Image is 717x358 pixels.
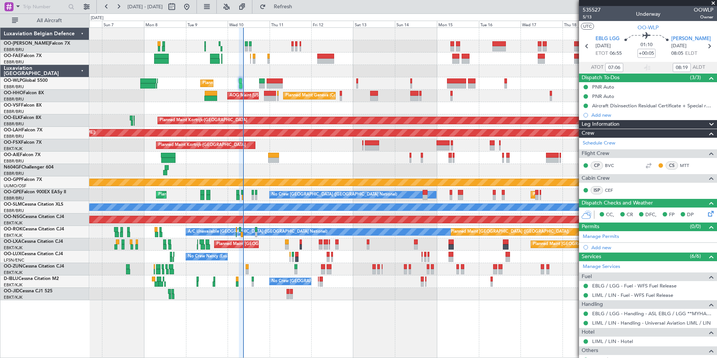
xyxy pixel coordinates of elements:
a: UUMO/OSF [4,183,26,189]
a: OO-FAEFalcon 7X [4,54,42,58]
span: 06:55 [610,50,622,57]
div: Sun 14 [395,21,437,27]
a: OO-[PERSON_NAME]Falcon 7X [4,41,70,46]
span: OO-ROK [4,227,22,232]
div: Fri 12 [311,21,353,27]
span: OO-SLM [4,202,22,207]
a: OO-JIDCessna CJ1 525 [4,289,52,293]
span: DP [687,211,694,219]
span: Handling [582,300,603,309]
span: DFC, [645,211,657,219]
a: EBKT/KJK [4,146,22,152]
div: Planned Maint [GEOGRAPHIC_DATA] ([GEOGRAPHIC_DATA]) [533,239,651,250]
div: Wed 17 [520,21,562,27]
span: Refresh [267,4,299,9]
a: OO-LUXCessna Citation CJ4 [4,252,63,256]
a: OO-WLPGlobal 5500 [4,78,48,83]
button: All Aircraft [8,15,81,27]
span: Dispatch Checks and Weather [582,199,653,208]
span: OO-JID [4,289,19,293]
a: LIML / LIN - Hotel [592,338,633,344]
a: OO-SLMCessna Citation XLS [4,202,63,207]
span: 5/13 [583,14,601,20]
a: OO-AIEFalcon 7X [4,153,40,157]
div: PNR Auto [592,93,614,99]
input: --:-- [605,63,623,72]
a: EBBR/BRU [4,208,24,214]
div: Sun 7 [102,21,144,27]
span: D-IBLU [4,277,18,281]
span: FP [669,211,675,219]
a: EBKT/KJK [4,270,22,275]
span: EBLG LGG [595,35,619,43]
a: LFSN/ENC [4,257,24,263]
span: (6/6) [690,252,701,260]
div: Thu 11 [270,21,312,27]
span: [DATE] [671,42,687,50]
span: ETOT [595,50,608,57]
span: [DATE] [595,42,611,50]
a: EBLG / LGG - Fuel - WFS Fuel Release [592,283,676,289]
div: Planned Maint [GEOGRAPHIC_DATA] ([GEOGRAPHIC_DATA] National) [533,189,669,200]
span: OO-HHO [4,91,23,95]
a: OO-ZUNCessna Citation CJ4 [4,264,64,269]
button: Refresh [256,1,301,13]
a: OO-NSGCessna Citation CJ4 [4,215,64,219]
span: OO-VSF [4,103,21,108]
span: Permits [582,223,599,231]
a: BVC [605,162,622,169]
div: No Crew [GEOGRAPHIC_DATA] ([GEOGRAPHIC_DATA] National) [271,189,397,200]
span: CR [627,211,633,219]
span: OO-FAE [4,54,21,58]
span: OO-ZUN [4,264,22,269]
span: OO-FSX [4,140,21,145]
div: Mon 8 [144,21,186,27]
div: Planned Maint [GEOGRAPHIC_DATA] ([GEOGRAPHIC_DATA]) [451,226,569,238]
a: EBBR/BRU [4,171,24,176]
span: Crew [582,129,594,138]
div: Sat 13 [353,21,395,27]
span: 535527 [583,6,601,14]
div: Aircraft Disinsection Residual Certificate + Special request [592,102,713,109]
div: CP [591,161,603,170]
a: EBBR/BRU [4,158,24,164]
div: Planned Maint [GEOGRAPHIC_DATA] ([GEOGRAPHIC_DATA] National) [216,239,352,250]
a: EBBR/BRU [4,59,24,65]
span: Cabin Crew [582,174,610,183]
div: Mon 15 [437,21,479,27]
span: ELDT [685,50,697,57]
span: Fuel [582,272,592,281]
span: ALDT [693,64,705,71]
span: Hotel [582,328,594,337]
a: OO-VSFFalcon 8X [4,103,42,108]
a: EBBR/BRU [4,109,24,114]
a: EBBR/BRU [4,196,24,201]
a: EBBR/BRU [4,84,24,90]
div: A/C Unavailable [GEOGRAPHIC_DATA] ([GEOGRAPHIC_DATA] National) [188,226,327,238]
a: EBKT/KJK [4,295,22,300]
span: OO-LAH [4,128,22,132]
div: Underway [636,10,660,18]
span: Leg Information [582,120,619,129]
a: OO-LAHFalcon 7X [4,128,42,132]
span: N604GF [4,165,21,170]
div: ISP [591,186,603,194]
span: Dispatch To-Dos [582,74,619,82]
span: (3/3) [690,74,701,81]
a: EBLG / LGG - Handling - ASL EBLG / LGG **MYHANDLING** [592,310,713,317]
span: Flight Crew [582,149,609,158]
div: Planned Maint Kortrijk-[GEOGRAPHIC_DATA] [158,140,246,151]
div: PNR Auto [592,84,614,90]
span: OO-GPE [4,190,21,194]
span: Owner [694,14,713,20]
span: OO-GPP [4,177,21,182]
span: OO-LUX [4,252,21,256]
span: [DATE] - [DATE] [127,3,163,10]
a: Manage Permits [583,233,619,241]
input: Trip Number [23,1,66,12]
a: OO-LXACessna Citation CJ4 [4,239,63,244]
a: OO-HHOFalcon 8X [4,91,44,95]
button: UTC [581,23,594,30]
a: Manage Services [583,263,620,271]
div: Tue 9 [186,21,228,27]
